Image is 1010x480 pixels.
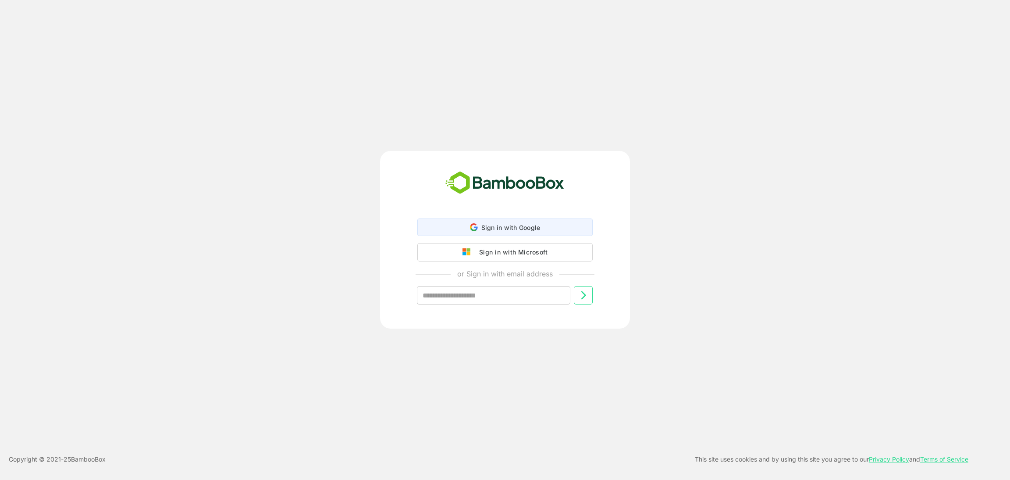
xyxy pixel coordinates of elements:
button: Sign in with Microsoft [417,243,593,261]
span: Sign in with Google [481,224,541,231]
div: Sign in with Google [417,219,593,236]
img: bamboobox [441,168,569,197]
a: Privacy Policy [869,455,909,463]
div: Sign in with Microsoft [475,247,548,258]
img: google [462,248,475,256]
p: This site uses cookies and by using this site you agree to our and [695,454,968,465]
p: or Sign in with email address [457,269,553,279]
p: Copyright © 2021- 25 BambooBox [9,454,106,465]
a: Terms of Service [920,455,968,463]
